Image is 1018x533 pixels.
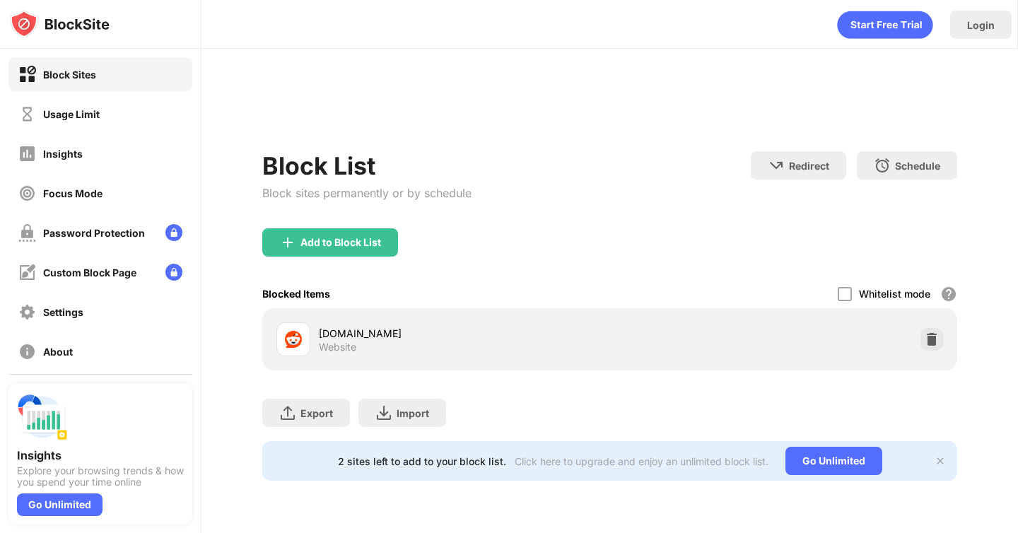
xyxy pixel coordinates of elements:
img: about-off.svg [18,343,36,361]
div: Login [967,19,995,31]
img: favicons [285,331,302,348]
div: Settings [43,306,83,318]
div: [DOMAIN_NAME] [319,326,609,341]
div: Whitelist mode [859,288,930,300]
img: focus-off.svg [18,184,36,202]
div: Insights [17,448,184,462]
img: x-button.svg [935,455,946,467]
img: password-protection-off.svg [18,224,36,242]
div: Export [300,407,333,419]
img: push-insights.svg [17,392,68,443]
div: Insights [43,148,83,160]
div: Explore your browsing trends & how you spend your time online [17,465,184,488]
div: animation [837,11,933,39]
div: Custom Block Page [43,266,136,279]
iframe: Banner [262,88,956,134]
div: 2 sites left to add to your block list. [338,455,506,467]
div: Website [319,341,356,353]
div: Go Unlimited [17,493,103,516]
div: Block Sites [43,69,96,81]
img: block-on.svg [18,66,36,83]
div: Schedule [895,160,940,172]
div: Redirect [789,160,829,172]
img: lock-menu.svg [165,224,182,241]
img: logo-blocksite.svg [10,10,110,38]
div: Focus Mode [43,187,103,199]
div: Block List [262,151,472,180]
div: Click here to upgrade and enjoy an unlimited block list. [515,455,768,467]
div: Go Unlimited [785,447,882,475]
div: Block sites permanently or by schedule [262,186,472,200]
img: lock-menu.svg [165,264,182,281]
div: Add to Block List [300,237,381,248]
div: Usage Limit [43,108,100,120]
img: time-usage-off.svg [18,105,36,123]
div: About [43,346,73,358]
img: settings-off.svg [18,303,36,321]
img: customize-block-page-off.svg [18,264,36,281]
div: Password Protection [43,227,145,239]
div: Import [397,407,429,419]
img: insights-off.svg [18,145,36,163]
div: Blocked Items [262,288,330,300]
